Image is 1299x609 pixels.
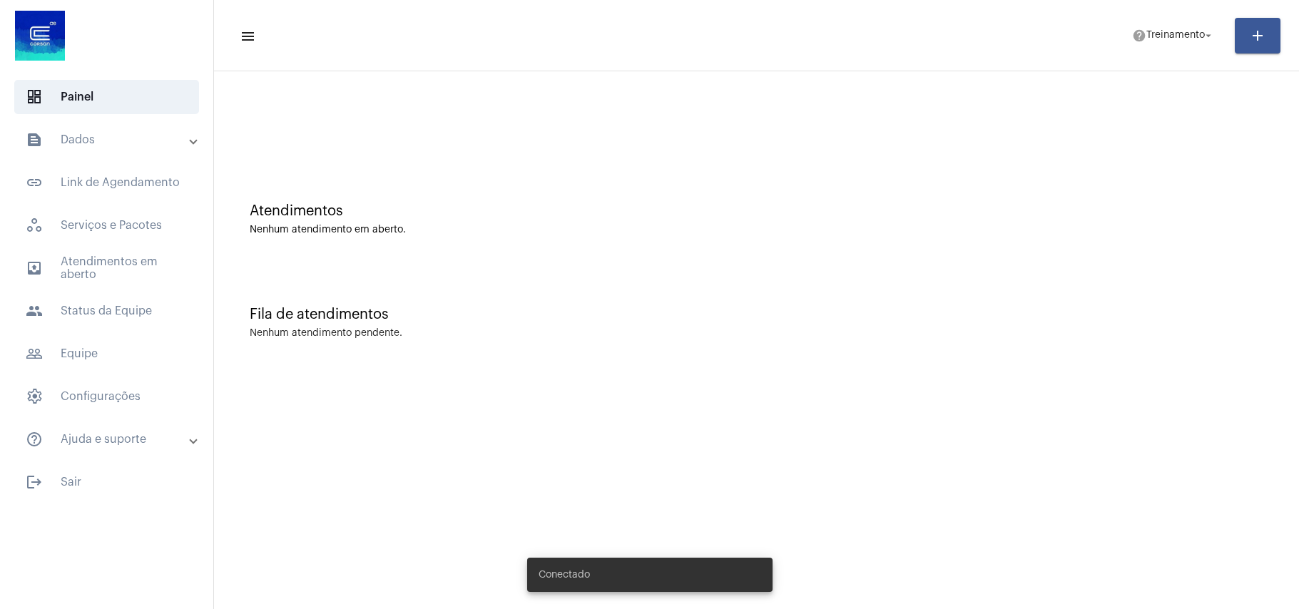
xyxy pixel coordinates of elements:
[14,208,199,242] span: Serviços e Pacotes
[250,328,402,339] div: Nenhum atendimento pendente.
[250,203,1263,219] div: Atendimentos
[26,474,43,491] mat-icon: sidenav icon
[26,431,43,448] mat-icon: sidenav icon
[14,337,199,371] span: Equipe
[14,465,199,499] span: Sair
[14,165,199,200] span: Link de Agendamento
[14,379,199,414] span: Configurações
[1146,31,1205,41] span: Treinamento
[14,80,199,114] span: Painel
[539,568,590,582] span: Conectado
[14,294,199,328] span: Status da Equipe
[26,131,190,148] mat-panel-title: Dados
[1249,27,1266,44] mat-icon: add
[26,217,43,234] span: sidenav icon
[240,28,254,45] mat-icon: sidenav icon
[1124,21,1223,50] button: Treinamento
[250,307,1263,322] div: Fila de atendimentos
[1132,29,1146,43] mat-icon: help
[26,345,43,362] mat-icon: sidenav icon
[26,431,190,448] mat-panel-title: Ajuda e suporte
[11,7,68,64] img: d4669ae0-8c07-2337-4f67-34b0df7f5ae4.jpeg
[250,225,1263,235] div: Nenhum atendimento em aberto.
[26,302,43,319] mat-icon: sidenav icon
[9,123,213,157] mat-expansion-panel-header: sidenav iconDados
[26,88,43,106] span: sidenav icon
[26,388,43,405] span: sidenav icon
[26,174,43,191] mat-icon: sidenav icon
[26,131,43,148] mat-icon: sidenav icon
[26,260,43,277] mat-icon: sidenav icon
[14,251,199,285] span: Atendimentos em aberto
[9,422,213,456] mat-expansion-panel-header: sidenav iconAjuda e suporte
[1202,29,1215,42] mat-icon: arrow_drop_down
